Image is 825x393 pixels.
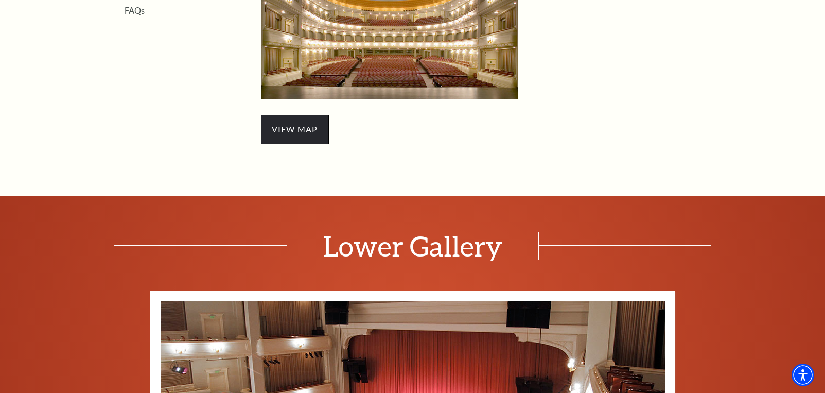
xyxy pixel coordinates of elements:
a: view map [272,124,318,134]
a: FAQs [125,6,145,15]
span: Lower Gallery [287,232,539,260]
div: Accessibility Menu [792,364,814,386]
a: Lowergallery Map [261,11,518,23]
